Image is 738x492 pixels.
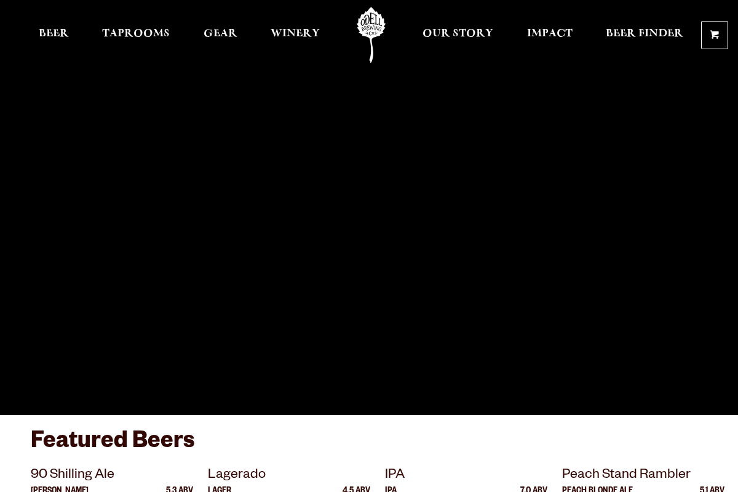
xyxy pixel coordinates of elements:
[519,7,581,63] a: Impact
[348,7,394,63] a: Odell Home
[31,7,77,63] a: Beer
[263,7,328,63] a: Winery
[598,7,691,63] a: Beer Finder
[208,465,370,487] p: Lagerado
[606,29,683,39] span: Beer Finder
[423,29,493,39] span: Our Story
[39,29,69,39] span: Beer
[527,29,573,39] span: Impact
[196,7,245,63] a: Gear
[94,7,178,63] a: Taprooms
[204,29,237,39] span: Gear
[415,7,501,63] a: Our Story
[31,427,707,465] h3: Featured Beers
[385,465,547,487] p: IPA
[271,29,320,39] span: Winery
[31,465,193,487] p: 90 Shilling Ale
[102,29,170,39] span: Taprooms
[562,465,724,487] p: Peach Stand Rambler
